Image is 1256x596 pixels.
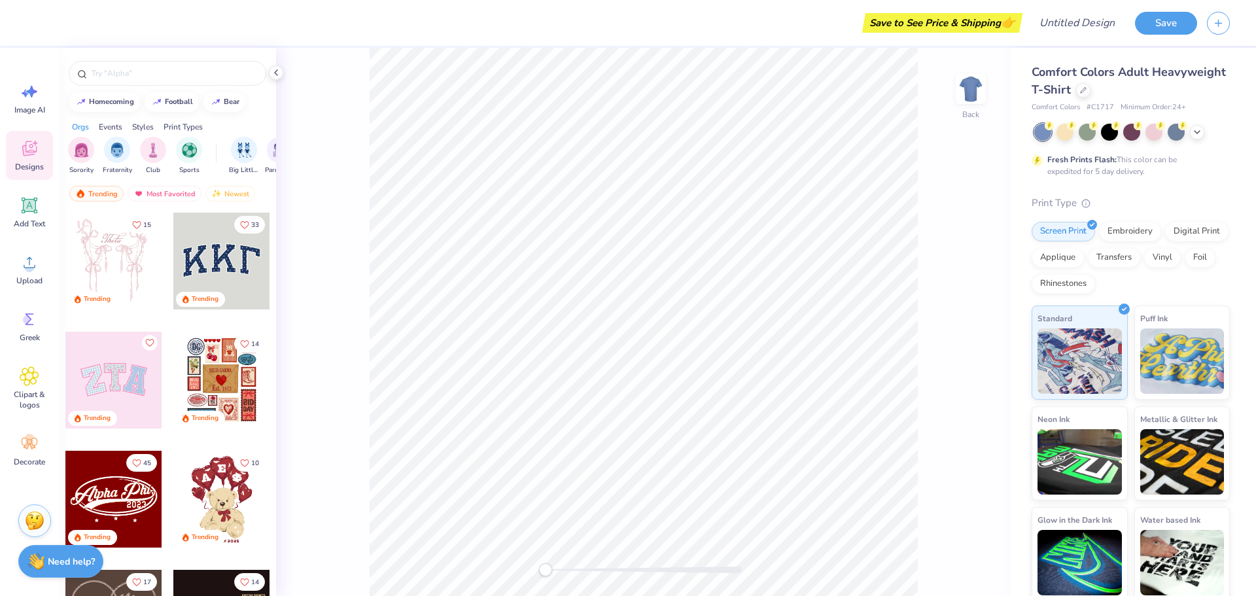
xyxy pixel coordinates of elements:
[192,294,218,304] div: Trending
[1088,248,1140,268] div: Transfers
[14,457,45,467] span: Decorate
[132,121,154,133] div: Styles
[229,137,259,175] button: filter button
[69,186,124,202] div: Trending
[126,216,157,234] button: Like
[1038,328,1122,394] img: Standard
[103,137,132,175] div: filter for Fraternity
[192,413,218,423] div: Trending
[145,92,199,112] button: football
[99,121,122,133] div: Events
[14,105,45,115] span: Image AI
[16,275,43,286] span: Upload
[75,189,86,198] img: trending.gif
[1032,222,1095,241] div: Screen Print
[165,98,193,105] div: football
[143,460,151,466] span: 45
[74,143,89,158] img: Sorority Image
[140,137,166,175] button: filter button
[1032,64,1226,97] span: Comfort Colors Adult Heavyweight T-Shirt
[164,121,203,133] div: Print Types
[128,186,201,202] div: Most Favorited
[211,98,221,106] img: trend_line.gif
[265,166,295,175] span: Parent's Weekend
[152,98,162,106] img: trend_line.gif
[1087,102,1114,113] span: # C1717
[224,98,239,105] div: bear
[68,137,94,175] button: filter button
[84,533,111,542] div: Trending
[110,143,124,158] img: Fraternity Image
[1047,154,1117,165] strong: Fresh Prints Flash:
[1185,248,1215,268] div: Foil
[48,555,95,568] strong: Need help?
[179,166,200,175] span: Sports
[251,341,259,347] span: 14
[103,166,132,175] span: Fraternity
[126,454,157,472] button: Like
[20,332,40,343] span: Greek
[1029,10,1125,36] input: Untitled Design
[1038,429,1122,495] img: Neon Ink
[133,189,144,198] img: most_fav.gif
[1038,530,1122,595] img: Glow in the Dark Ink
[176,137,202,175] div: filter for Sports
[76,98,86,106] img: trend_line.gif
[8,389,51,410] span: Clipart & logos
[234,454,265,472] button: Like
[1140,530,1225,595] img: Water based Ink
[1135,12,1197,35] button: Save
[1140,311,1168,325] span: Puff Ink
[1038,513,1112,527] span: Glow in the Dark Ink
[1144,248,1181,268] div: Vinyl
[1140,429,1225,495] img: Metallic & Glitter Ink
[142,335,158,351] button: Like
[234,216,265,234] button: Like
[90,67,258,80] input: Try "Alpha"
[234,335,265,353] button: Like
[143,579,151,586] span: 17
[962,109,979,120] div: Back
[1099,222,1161,241] div: Embroidery
[265,137,295,175] div: filter for Parent's Weekend
[539,563,552,576] div: Accessibility label
[1032,196,1230,211] div: Print Type
[84,413,111,423] div: Trending
[1032,248,1084,268] div: Applique
[68,137,94,175] div: filter for Sorority
[1038,412,1070,426] span: Neon Ink
[69,166,94,175] span: Sorority
[203,92,245,112] button: bear
[1140,412,1217,426] span: Metallic & Glitter Ink
[1032,102,1080,113] span: Comfort Colors
[146,166,160,175] span: Club
[1140,513,1200,527] span: Water based Ink
[14,219,45,229] span: Add Text
[1121,102,1186,113] span: Minimum Order: 24 +
[140,137,166,175] div: filter for Club
[176,137,202,175] button: filter button
[69,92,140,112] button: homecoming
[72,121,89,133] div: Orgs
[1047,154,1208,177] div: This color can be expedited for 5 day delivery.
[265,137,295,175] button: filter button
[229,166,259,175] span: Big Little Reveal
[89,98,134,105] div: homecoming
[251,460,259,466] span: 10
[1038,311,1072,325] span: Standard
[211,189,222,198] img: newest.gif
[15,162,44,172] span: Designs
[126,573,157,591] button: Like
[84,294,111,304] div: Trending
[1032,274,1095,294] div: Rhinestones
[182,143,197,158] img: Sports Image
[143,222,151,228] span: 15
[251,222,259,228] span: 33
[146,143,160,158] img: Club Image
[865,13,1019,33] div: Save to See Price & Shipping
[1165,222,1229,241] div: Digital Print
[192,533,218,542] div: Trending
[273,143,288,158] img: Parent's Weekend Image
[1001,14,1015,30] span: 👉
[237,143,251,158] img: Big Little Reveal Image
